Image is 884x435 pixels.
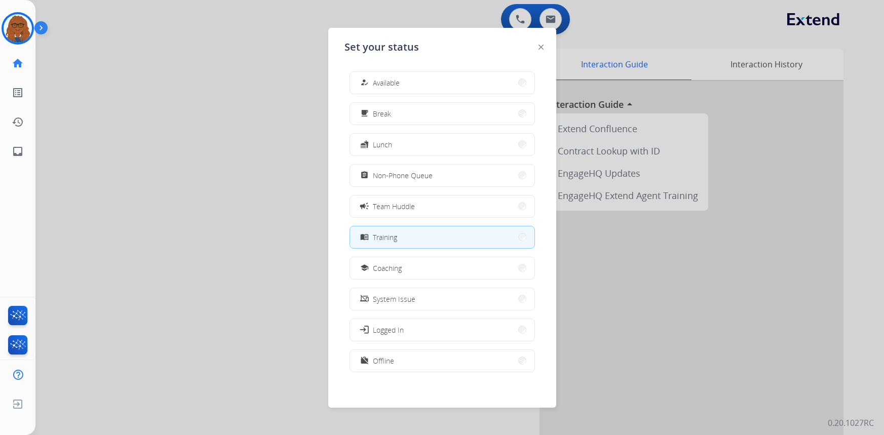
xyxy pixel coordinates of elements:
button: Logged In [350,319,534,341]
mat-icon: menu_book [360,233,368,242]
mat-icon: login [359,325,369,335]
mat-icon: work_off [360,357,368,365]
button: Training [350,226,534,248]
mat-icon: history [12,116,24,128]
button: Team Huddle [350,195,534,217]
span: Coaching [373,263,402,273]
span: Break [373,108,391,119]
mat-icon: assignment [360,171,368,180]
mat-icon: home [12,57,24,69]
span: Team Huddle [373,201,415,212]
span: Non-Phone Queue [373,170,433,181]
span: Logged In [373,325,404,335]
span: Offline [373,355,394,366]
button: Offline [350,350,534,372]
mat-icon: phonelink_off [360,295,368,303]
span: System Issue [373,294,415,304]
button: Break [350,103,534,125]
span: Available [373,77,400,88]
mat-icon: how_to_reg [360,78,368,87]
button: Coaching [350,257,534,279]
mat-icon: free_breakfast [360,109,368,118]
button: Available [350,72,534,94]
mat-icon: list_alt [12,87,24,99]
img: close-button [539,45,544,50]
button: Lunch [350,134,534,155]
mat-icon: fastfood [360,140,368,149]
span: Lunch [373,139,392,150]
mat-icon: campaign [359,201,369,211]
mat-icon: inbox [12,145,24,157]
button: System Issue [350,288,534,310]
button: Non-Phone Queue [350,165,534,186]
span: Training [373,232,397,243]
img: avatar [4,14,32,43]
span: Set your status [344,40,419,54]
mat-icon: school [360,264,368,272]
p: 0.20.1027RC [828,417,874,429]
